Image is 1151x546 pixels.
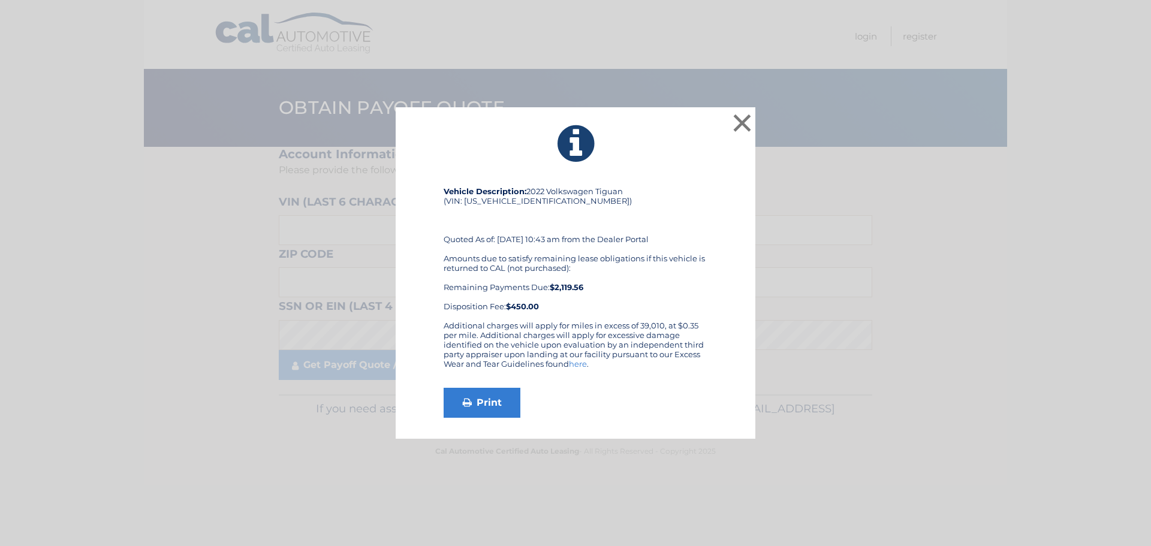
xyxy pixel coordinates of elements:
strong: Vehicle Description: [444,186,526,196]
div: 2022 Volkswagen Tiguan (VIN: [US_VEHICLE_IDENTIFICATION_NUMBER]) Quoted As of: [DATE] 10:43 am fr... [444,186,707,321]
button: × [730,111,754,135]
div: Amounts due to satisfy remaining lease obligations if this vehicle is returned to CAL (not purcha... [444,254,707,311]
a: Print [444,388,520,418]
strong: $450.00 [506,301,539,311]
b: $2,119.56 [550,282,583,292]
a: here [569,359,587,369]
div: Additional charges will apply for miles in excess of 39,010, at $0.35 per mile. Additional charge... [444,321,707,378]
